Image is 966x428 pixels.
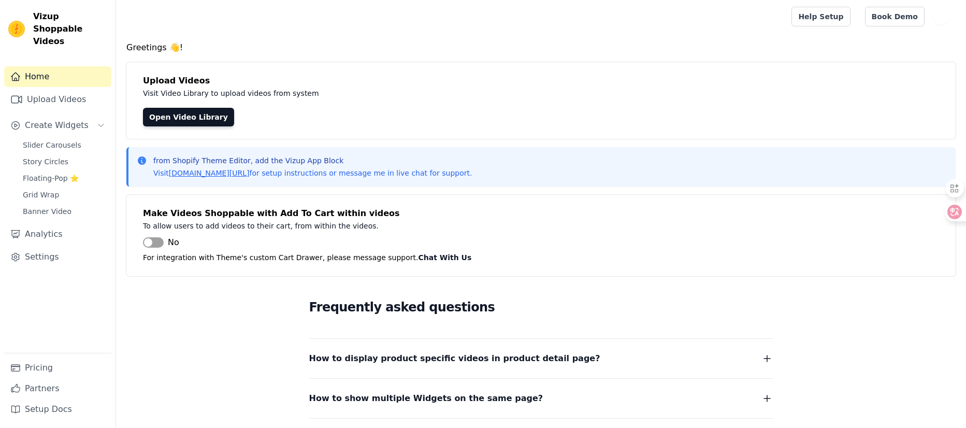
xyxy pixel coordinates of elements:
[309,351,773,366] button: How to display product specific videos in product detail page?
[143,108,234,126] a: Open Video Library
[865,7,925,26] a: Book Demo
[791,7,850,26] a: Help Setup
[143,220,607,232] p: To allow users to add videos to their cart, from within the videos.
[309,297,773,318] h2: Frequently asked questions
[4,378,111,399] a: Partners
[169,169,250,177] a: [DOMAIN_NAME][URL]
[143,87,607,99] p: Visit Video Library to upload videos from system
[4,399,111,420] a: Setup Docs
[23,173,79,183] span: Floating-Pop ⭐
[143,75,939,87] h4: Upload Videos
[309,391,773,406] button: How to show multiple Widgets on the same page?
[309,391,543,406] span: How to show multiple Widgets on the same page?
[23,140,81,150] span: Slider Carousels
[143,251,939,264] p: For integration with Theme's custom Cart Drawer, please message support.
[4,224,111,245] a: Analytics
[4,89,111,110] a: Upload Videos
[17,154,111,169] a: Story Circles
[143,207,939,220] h4: Make Videos Shoppable with Add To Cart within videos
[17,204,111,219] a: Banner Video
[419,251,472,264] button: Chat With Us
[153,168,472,178] p: Visit for setup instructions or message me in live chat for support.
[126,41,956,54] h4: Greetings 👋!
[17,188,111,202] a: Grid Wrap
[23,156,68,167] span: Story Circles
[4,115,111,136] button: Create Widgets
[153,155,472,166] p: from Shopify Theme Editor, add the Vizup App Block
[143,236,179,249] button: No
[17,138,111,152] a: Slider Carousels
[4,358,111,378] a: Pricing
[309,351,600,366] span: How to display product specific videos in product detail page?
[4,247,111,267] a: Settings
[33,10,107,48] span: Vizup Shoppable Videos
[25,119,89,132] span: Create Widgets
[17,171,111,186] a: Floating-Pop ⭐
[23,206,71,217] span: Banner Video
[23,190,59,200] span: Grid Wrap
[8,21,25,37] img: Vizup
[168,236,179,249] span: No
[4,66,111,87] a: Home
